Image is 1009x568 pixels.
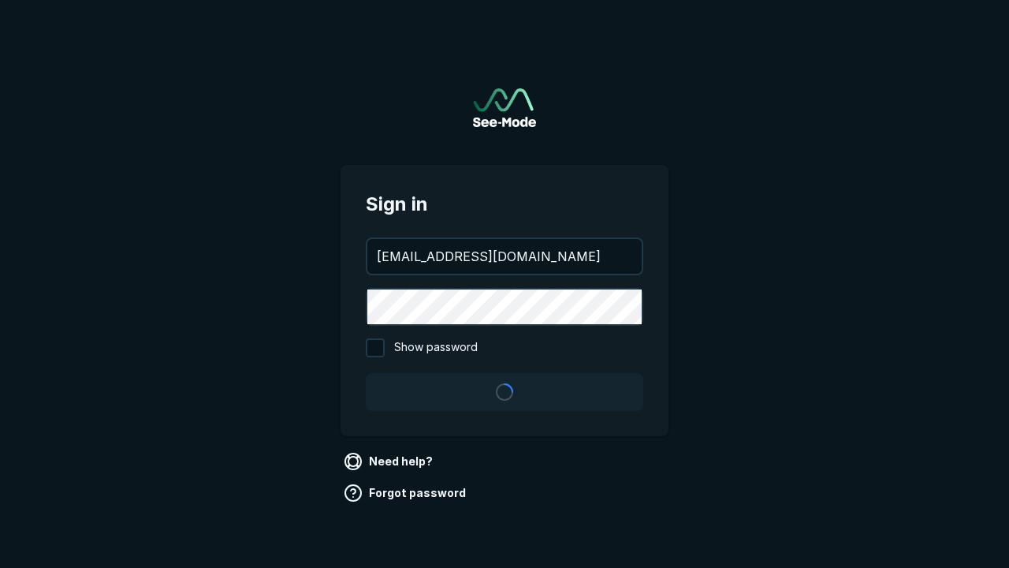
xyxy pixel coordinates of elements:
img: See-Mode Logo [473,88,536,127]
a: Go to sign in [473,88,536,127]
a: Need help? [341,449,439,474]
span: Show password [394,338,478,357]
span: Sign in [366,190,643,219]
input: your@email.com [367,239,642,274]
a: Forgot password [341,480,472,506]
